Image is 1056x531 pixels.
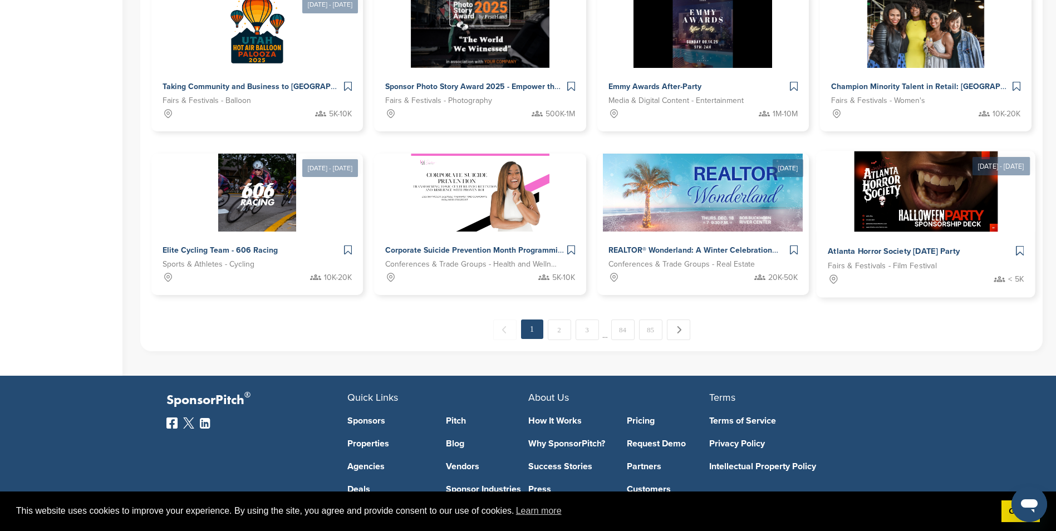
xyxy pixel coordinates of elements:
span: < 5K [1008,273,1024,286]
img: Sponsorpitch & [854,151,998,232]
span: Fairs & Festivals - Balloon [163,95,251,107]
a: Success Stories [528,462,611,471]
span: Conferences & Trade Groups - Health and Wellness [385,258,558,271]
span: This website uses cookies to improve your experience. By using the site, you agree and provide co... [16,503,993,519]
span: Conferences & Trade Groups - Real Estate [608,258,755,271]
iframe: Button to launch messaging window [1011,486,1047,522]
span: Media & Digital Content - Entertainment [608,95,744,107]
a: How It Works [528,416,611,425]
a: [DATE] - [DATE] Sponsorpitch & Elite Cycling Team - 606 Racing Sports & Athletes - Cycling 10K-20K [151,136,363,295]
a: Press [528,485,611,494]
a: Blog [446,439,528,448]
span: 5K-10K [552,272,575,284]
span: 5K-10K [329,108,352,120]
span: ← Previous [493,319,517,340]
img: Twitter [183,417,194,429]
a: 85 [639,319,662,340]
a: Agencies [347,462,430,471]
a: Privacy Policy [709,439,873,448]
a: Partners [627,462,709,471]
img: Sponsorpitch & [603,154,802,232]
a: Intellectual Property Policy [709,462,873,471]
span: Fairs & Festivals - Women's [831,95,925,107]
span: Terms [709,391,735,404]
span: Fairs & Festivals - Film Festival [828,260,937,273]
a: [DATE] - [DATE] Sponsorpitch & Atlanta Horror Society [DATE] Party Fairs & Festivals - Film Festi... [816,133,1035,298]
span: Corporate Suicide Prevention Month Programming with [PERSON_NAME] [385,245,649,255]
a: Sponsor Industries [446,485,528,494]
div: [DATE] - [DATE] [302,159,358,177]
a: Why SponsorPitch? [528,439,611,448]
a: 84 [611,319,635,340]
div: [DATE] [773,159,803,177]
img: Facebook [166,417,178,429]
a: dismiss cookie message [1001,500,1040,523]
a: Sponsorpitch & Corporate Suicide Prevention Month Programming with [PERSON_NAME] Conferences & Tr... [374,154,586,295]
em: 1 [521,319,543,339]
span: REALTOR® Wonderland: A Winter Celebration [608,245,772,255]
a: [DATE] Sponsorpitch & REALTOR® Wonderland: A Winter Celebration Conferences & Trade Groups - Real... [597,136,809,295]
span: Emmy Awards After-Party [608,82,701,91]
a: Deals [347,485,430,494]
a: learn more about cookies [514,503,563,519]
a: 2 [548,319,571,340]
p: SponsorPitch [166,392,347,409]
a: Customers [627,485,709,494]
span: Taking Community and Business to [GEOGRAPHIC_DATA] with the [US_STATE] Hot Air Balloon Palooza [163,82,534,91]
span: … [602,319,608,340]
span: 20K-50K [768,272,798,284]
img: Sponsorpitch & [411,154,549,232]
span: 10K-20K [993,108,1020,120]
a: Sponsors [347,416,430,425]
a: Next → [667,319,690,340]
span: Quick Links [347,391,398,404]
span: Elite Cycling Team - 606 Racing [163,245,278,255]
a: 3 [576,319,599,340]
span: Atlanta Horror Society [DATE] Party [828,247,960,257]
a: Pitch [446,416,528,425]
a: Vendors [446,462,528,471]
a: Properties [347,439,430,448]
span: ® [244,388,251,402]
span: Sports & Athletes - Cycling [163,258,254,271]
span: 1M-10M [773,108,798,120]
span: About Us [528,391,569,404]
span: Sponsor Photo Story Award 2025 - Empower the 6th Annual Global Storytelling Competition [385,82,717,91]
img: Sponsorpitch & [218,154,296,232]
span: 10K-20K [324,272,352,284]
div: [DATE] - [DATE] [972,157,1030,175]
span: 500K-1M [546,108,575,120]
a: Pricing [627,416,709,425]
a: Request Demo [627,439,709,448]
span: Fairs & Festivals - Photography [385,95,492,107]
a: Terms of Service [709,416,873,425]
